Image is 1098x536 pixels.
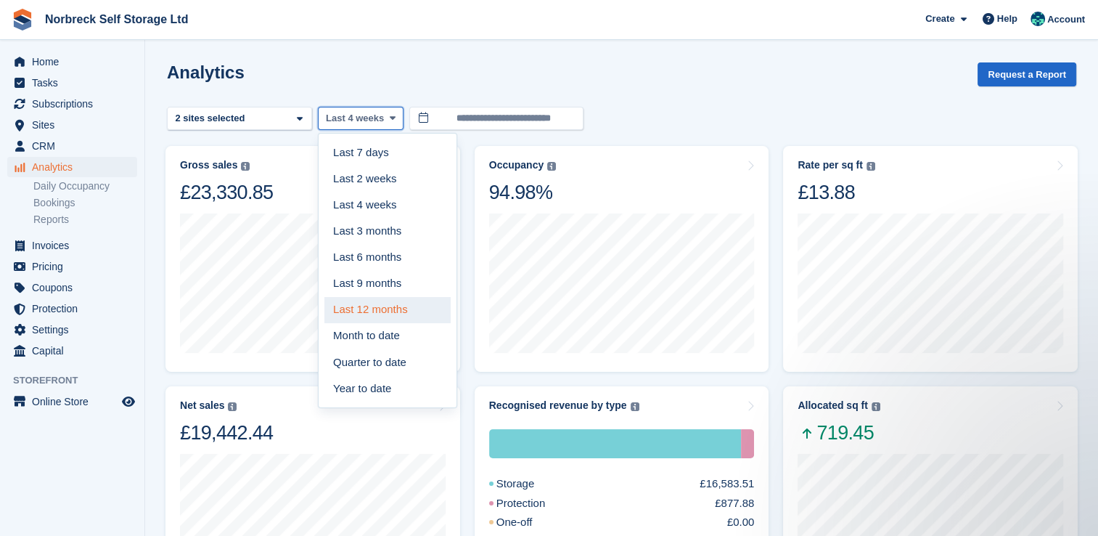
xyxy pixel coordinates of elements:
a: menu [7,94,137,114]
div: Occupancy [489,159,544,171]
a: menu [7,256,137,277]
span: Settings [32,320,119,340]
button: Request a Report [978,62,1076,86]
div: 94.98% [489,180,556,205]
div: Gross sales [180,159,237,171]
div: Protection [741,429,754,458]
div: Rate per sq ft [798,159,862,171]
img: icon-info-grey-7440780725fd019a000dd9b08b2336e03edf1995a4989e88bcd33f0948082b44.svg [241,162,250,171]
a: menu [7,136,137,156]
span: Tasks [32,73,119,93]
div: Storage [489,429,741,458]
span: 719.45 [798,421,880,445]
a: Quarter to date [324,349,451,375]
img: icon-info-grey-7440780725fd019a000dd9b08b2336e03edf1995a4989e88bcd33f0948082b44.svg [872,402,880,411]
a: menu [7,115,137,135]
a: Month to date [324,323,451,349]
a: Last 9 months [324,270,451,296]
div: £23,330.85 [180,180,273,205]
a: menu [7,341,137,361]
div: Recognised revenue by type [489,399,627,412]
span: Protection [32,299,119,319]
img: Sally King [1031,12,1045,26]
span: Help [997,12,1017,26]
img: icon-info-grey-7440780725fd019a000dd9b08b2336e03edf1995a4989e88bcd33f0948082b44.svg [631,402,639,411]
span: Subscriptions [32,94,119,114]
span: Invoices [32,235,119,256]
a: Last 7 days [324,139,451,166]
a: menu [7,235,137,256]
a: Last 2 weeks [324,166,451,192]
a: menu [7,52,137,72]
div: One-off [489,514,568,531]
span: Analytics [32,157,119,177]
span: Account [1047,12,1085,27]
a: Norbreck Self Storage Ltd [39,7,194,31]
a: Daily Occupancy [33,179,137,193]
button: Last 4 weeks [318,107,403,131]
span: Coupons [32,277,119,298]
span: Pricing [32,256,119,277]
a: menu [7,299,137,319]
h2: Analytics [167,62,245,82]
a: Year to date [324,375,451,402]
div: Protection [489,495,581,512]
a: Preview store [120,393,137,410]
a: Last 4 weeks [324,192,451,218]
a: Last 6 months [324,244,451,270]
a: menu [7,157,137,177]
div: £16,583.51 [700,476,754,492]
div: Allocated sq ft [798,399,867,412]
a: menu [7,320,137,340]
div: £13.88 [798,180,874,205]
div: Storage [489,476,570,492]
div: 2 sites selected [173,111,250,126]
a: menu [7,277,137,298]
a: Last 3 months [324,218,451,244]
div: £19,442.44 [180,421,273,445]
span: Sites [32,115,119,135]
img: icon-info-grey-7440780725fd019a000dd9b08b2336e03edf1995a4989e88bcd33f0948082b44.svg [866,162,875,171]
span: CRM [32,136,119,156]
img: stora-icon-8386f47178a22dfd0bd8f6a31ec36ba5ce8667c1dd55bd0f319d3a0aa187defe.svg [12,9,33,31]
div: £0.00 [727,514,755,531]
span: Online Store [32,391,119,412]
span: Last 4 weeks [326,111,384,126]
img: icon-info-grey-7440780725fd019a000dd9b08b2336e03edf1995a4989e88bcd33f0948082b44.svg [228,402,237,411]
span: Capital [32,341,119,361]
div: £877.88 [715,495,754,512]
a: Bookings [33,196,137,210]
a: menu [7,73,137,93]
img: icon-info-grey-7440780725fd019a000dd9b08b2336e03edf1995a4989e88bcd33f0948082b44.svg [547,162,556,171]
a: Last 12 months [324,297,451,323]
span: Create [925,12,954,26]
span: Storefront [13,373,144,388]
span: Home [32,52,119,72]
div: Net sales [180,399,224,412]
a: Reports [33,213,137,227]
a: menu [7,391,137,412]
